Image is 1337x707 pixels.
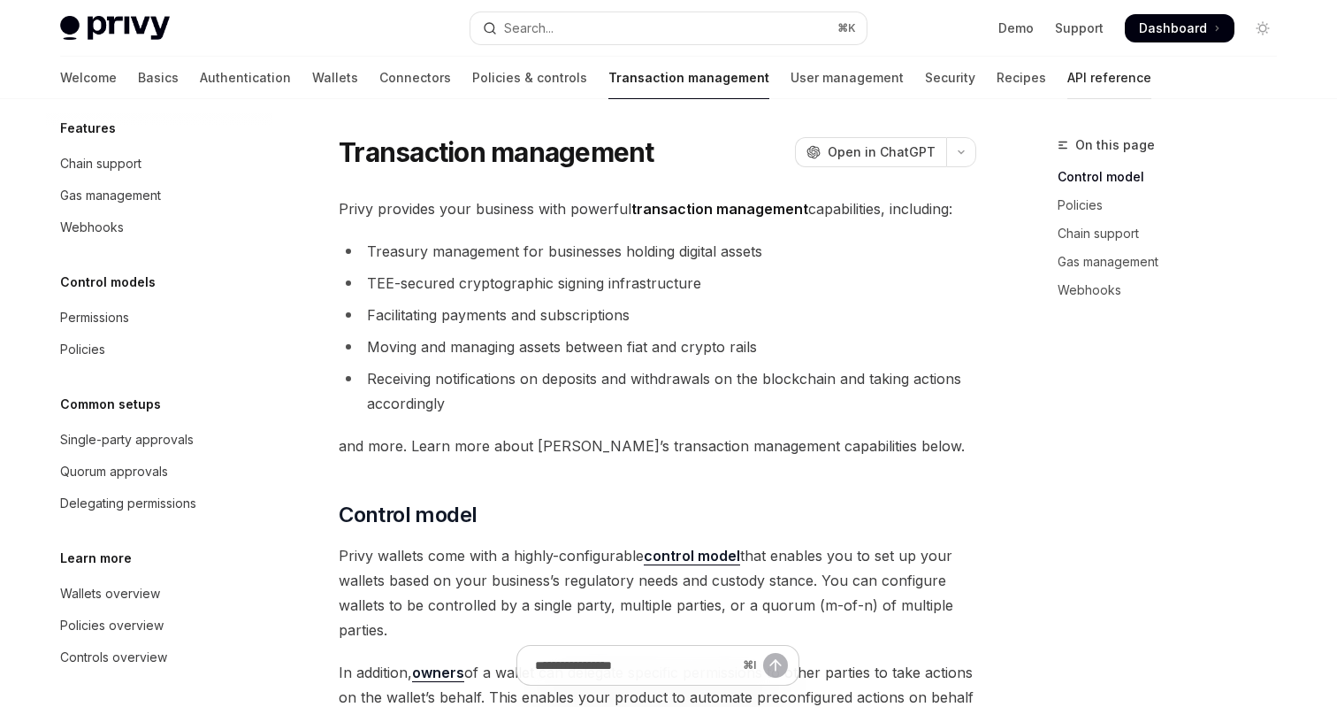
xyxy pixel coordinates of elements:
[925,57,975,99] a: Security
[608,57,769,99] a: Transaction management
[60,307,129,328] div: Permissions
[1058,191,1291,219] a: Policies
[200,57,291,99] a: Authentication
[60,615,164,636] div: Policies overview
[470,12,867,44] button: Open search
[60,647,167,668] div: Controls overview
[60,583,160,604] div: Wallets overview
[60,429,194,450] div: Single-party approvals
[837,21,856,35] span: ⌘ K
[1058,248,1291,276] a: Gas management
[472,57,587,99] a: Policies & controls
[339,543,976,642] span: Privy wallets come with a highly-configurable that enables you to set up your wallets based on yo...
[1125,14,1234,42] a: Dashboard
[46,456,272,488] a: Quorum approvals
[46,211,272,243] a: Webhooks
[339,196,976,221] span: Privy provides your business with powerful capabilities, including:
[997,57,1046,99] a: Recipes
[1067,57,1151,99] a: API reference
[339,434,976,458] span: and more. Learn more about [PERSON_NAME]’s transaction management capabilities below.
[138,57,179,99] a: Basics
[60,548,132,569] h5: Learn more
[763,653,788,678] button: Send message
[644,547,740,565] strong: control model
[46,148,272,180] a: Chain support
[504,18,554,39] div: Search...
[312,57,358,99] a: Wallets
[46,488,272,519] a: Delegating permissions
[535,646,736,685] input: Ask a question...
[1058,276,1291,304] a: Webhooks
[339,366,976,416] li: Receiving notifications on deposits and withdrawals on the blockchain and taking actions accordingly
[339,239,976,264] li: Treasury management for businesses holding digital assets
[60,57,117,99] a: Welcome
[339,334,976,359] li: Moving and managing assets between fiat and crypto rails
[60,394,161,415] h5: Common setups
[1249,14,1277,42] button: Toggle dark mode
[46,424,272,456] a: Single-party approvals
[379,57,451,99] a: Connectors
[60,272,156,293] h5: Control models
[46,578,272,610] a: Wallets overview
[46,180,272,211] a: Gas management
[60,118,116,139] h5: Features
[60,493,196,514] div: Delegating permissions
[339,501,477,529] span: Control model
[60,461,168,482] div: Quorum approvals
[339,303,976,327] li: Facilitating payments and subscriptions
[1139,19,1207,37] span: Dashboard
[46,610,272,642] a: Policies overview
[1075,134,1155,156] span: On this page
[339,271,976,296] li: TEE-secured cryptographic signing infrastructure
[1058,219,1291,248] a: Chain support
[339,136,654,168] h1: Transaction management
[46,642,272,673] a: Controls overview
[60,217,124,238] div: Webhooks
[1058,163,1291,191] a: Control model
[60,339,105,360] div: Policies
[795,137,946,167] button: Open in ChatGPT
[1055,19,1104,37] a: Support
[828,143,936,161] span: Open in ChatGPT
[60,16,170,41] img: light logo
[46,302,272,334] a: Permissions
[998,19,1034,37] a: Demo
[46,334,272,365] a: Policies
[60,185,161,206] div: Gas management
[791,57,904,99] a: User management
[644,547,740,565] a: control model
[631,200,808,218] strong: transaction management
[60,153,141,174] div: Chain support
